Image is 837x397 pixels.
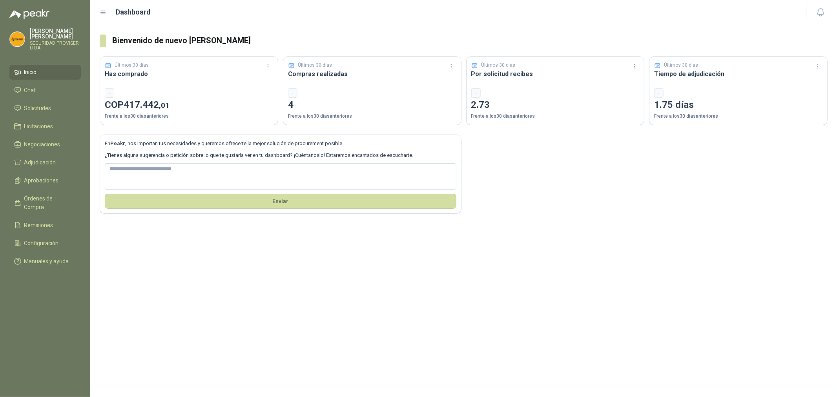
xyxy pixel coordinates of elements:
[105,113,273,120] p: Frente a los 30 días anteriores
[9,236,81,251] a: Configuración
[288,98,456,113] p: 4
[471,113,640,120] p: Frente a los 30 días anteriores
[112,35,828,47] h3: Bienvenido de nuevo [PERSON_NAME]
[9,65,81,80] a: Inicio
[288,113,456,120] p: Frente a los 30 días anteriores
[288,88,297,98] div: -
[9,9,49,19] img: Logo peakr
[105,194,456,209] button: Envíar
[24,221,53,229] span: Remisiones
[9,83,81,98] a: Chat
[24,158,56,167] span: Adjudicación
[110,140,125,146] b: Peakr
[159,101,170,110] span: ,01
[24,122,53,131] span: Licitaciones
[654,69,822,79] h3: Tiempo de adjudicación
[9,119,81,134] a: Licitaciones
[9,173,81,188] a: Aprobaciones
[9,101,81,116] a: Solicitudes
[24,239,59,248] span: Configuración
[24,68,37,76] span: Inicio
[105,88,114,98] div: -
[115,62,149,69] p: Últimos 30 días
[481,62,515,69] p: Últimos 30 días
[105,140,456,148] p: En , nos importan tus necesidades y queremos ofrecerte la mejor solución de procurement posible.
[24,104,51,113] span: Solicitudes
[298,62,332,69] p: Últimos 30 días
[664,62,698,69] p: Últimos 30 días
[9,218,81,233] a: Remisiones
[24,86,36,95] span: Chat
[654,113,822,120] p: Frente a los 30 días anteriores
[105,98,273,113] p: COP
[654,98,822,113] p: 1.75 días
[9,155,81,170] a: Adjudicación
[24,140,60,149] span: Negociaciones
[471,98,640,113] p: 2.73
[30,28,81,39] p: [PERSON_NAME] [PERSON_NAME]
[471,88,481,98] div: -
[9,191,81,215] a: Órdenes de Compra
[9,137,81,152] a: Negociaciones
[471,69,640,79] h3: Por solicitud recibes
[654,88,664,98] div: -
[105,69,273,79] h3: Has comprado
[24,176,59,185] span: Aprobaciones
[24,257,69,266] span: Manuales y ayuda
[105,151,456,159] p: ¿Tienes alguna sugerencia o petición sobre lo que te gustaría ver en tu dashboard? ¡Cuéntanoslo! ...
[124,99,170,110] span: 417.442
[24,194,73,211] span: Órdenes de Compra
[116,7,151,18] h1: Dashboard
[9,254,81,269] a: Manuales y ayuda
[10,32,25,47] img: Company Logo
[30,41,81,50] p: SEGURIDAD PROVISER LTDA
[288,69,456,79] h3: Compras realizadas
